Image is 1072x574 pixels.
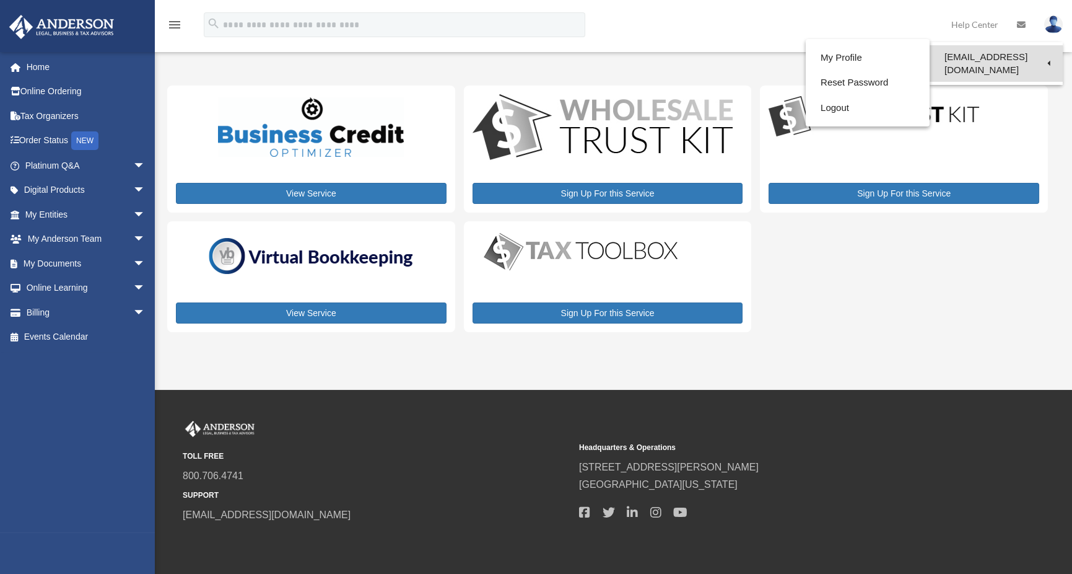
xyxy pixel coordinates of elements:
[579,441,967,454] small: Headquarters & Operations
[9,300,164,325] a: Billingarrow_drop_down
[133,227,158,252] span: arrow_drop_down
[6,15,118,39] img: Anderson Advisors Platinum Portal
[176,302,447,324] a: View Service
[9,55,164,79] a: Home
[167,22,182,32] a: menu
[133,251,158,276] span: arrow_drop_down
[183,470,243,481] a: 800.706.4741
[9,153,164,178] a: Platinum Q&Aarrow_drop_down
[167,17,182,32] i: menu
[930,45,1063,82] a: [EMAIL_ADDRESS][DOMAIN_NAME]
[133,202,158,227] span: arrow_drop_down
[9,251,164,276] a: My Documentsarrow_drop_down
[133,276,158,301] span: arrow_drop_down
[9,227,164,252] a: My Anderson Teamarrow_drop_down
[183,450,570,463] small: TOLL FREE
[9,128,164,154] a: Order StatusNEW
[133,178,158,203] span: arrow_drop_down
[133,300,158,325] span: arrow_drop_down
[806,70,930,95] a: Reset Password
[183,510,351,520] a: [EMAIL_ADDRESS][DOMAIN_NAME]
[9,104,164,128] a: Tax Organizers
[473,183,743,204] a: Sign Up For this Service
[183,489,570,502] small: SUPPORT
[473,302,743,324] a: Sign Up For this Service
[9,79,164,104] a: Online Ordering
[183,421,257,437] img: Anderson Advisors Platinum Portal
[9,178,158,203] a: Digital Productsarrow_drop_down
[133,153,158,179] span: arrow_drop_down
[473,230,689,273] img: taxtoolbox_new-1.webp
[71,131,98,150] div: NEW
[176,183,447,204] a: View Service
[769,94,979,139] img: LandTrust_lgo-1.jpg
[9,276,164,301] a: Online Learningarrow_drop_down
[207,17,220,30] i: search
[579,462,759,472] a: [STREET_ADDRESS][PERSON_NAME]
[1044,15,1063,33] img: User Pic
[806,45,930,71] a: My Profile
[579,479,738,490] a: [GEOGRAPHIC_DATA][US_STATE]
[473,94,733,163] img: WS-Trust-Kit-lgo-1.jpg
[9,202,164,227] a: My Entitiesarrow_drop_down
[9,325,164,350] a: Events Calendar
[806,95,930,121] a: Logout
[769,183,1039,204] a: Sign Up For this Service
